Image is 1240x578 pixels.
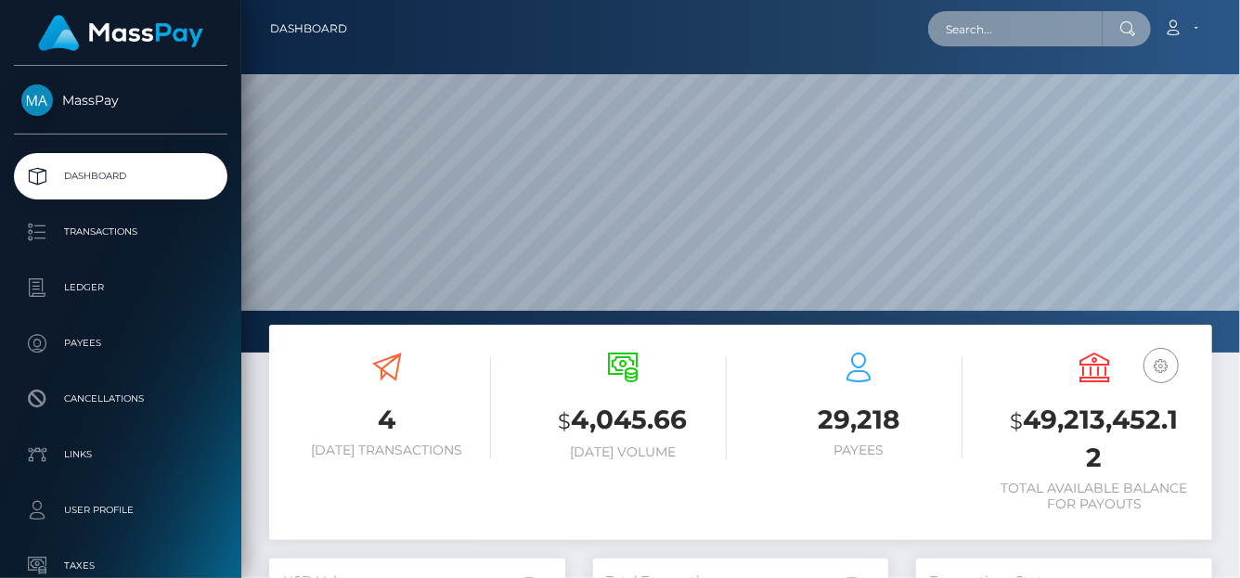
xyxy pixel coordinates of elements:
[928,11,1103,46] input: Search...
[21,274,220,302] p: Ledger
[559,408,572,434] small: $
[283,402,491,438] h3: 4
[14,92,227,109] span: MassPay
[21,218,220,246] p: Transactions
[21,84,53,116] img: MassPay
[755,402,962,438] h3: 29,218
[14,376,227,422] a: Cancellations
[21,441,220,469] p: Links
[14,264,227,311] a: Ledger
[270,9,347,48] a: Dashboard
[990,481,1198,512] h6: Total Available Balance for Payouts
[990,402,1198,476] h3: 49,213,452.12
[21,385,220,413] p: Cancellations
[14,431,227,478] a: Links
[21,162,220,190] p: Dashboard
[14,153,227,199] a: Dashboard
[21,329,220,357] p: Payees
[14,209,227,255] a: Transactions
[38,15,203,51] img: MassPay Logo
[21,496,220,524] p: User Profile
[14,320,227,366] a: Payees
[519,402,727,440] h3: 4,045.66
[755,443,962,458] h6: Payees
[519,444,727,460] h6: [DATE] Volume
[1011,408,1024,434] small: $
[283,443,491,458] h6: [DATE] Transactions
[14,487,227,533] a: User Profile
